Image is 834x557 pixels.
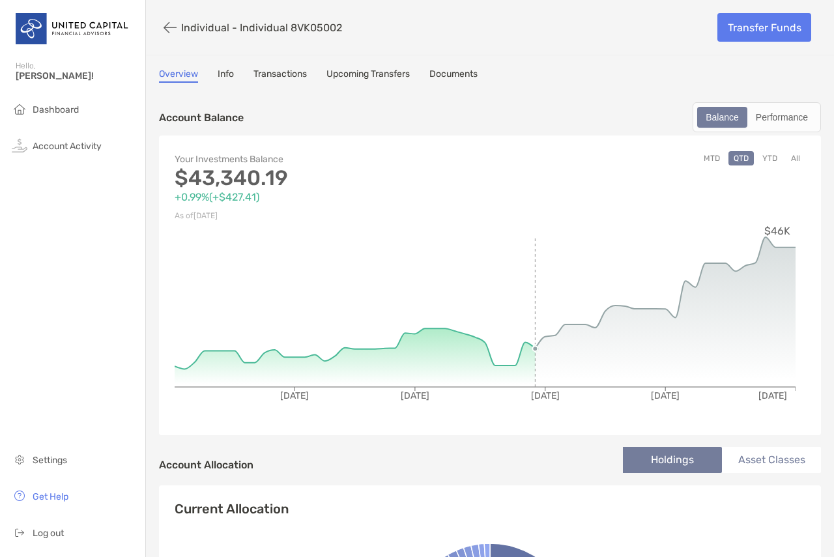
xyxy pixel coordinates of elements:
span: Get Help [33,491,68,502]
a: Upcoming Transfers [326,68,410,83]
a: Info [218,68,234,83]
p: Account Balance [159,109,244,126]
button: All [786,151,805,165]
span: [PERSON_NAME]! [16,70,137,81]
li: Holdings [623,447,722,473]
p: As of [DATE] [175,208,490,224]
div: Balance [698,108,746,126]
a: Transactions [253,68,307,83]
button: YTD [757,151,783,165]
img: United Capital Logo [16,5,130,52]
tspan: [DATE] [531,390,560,401]
tspan: [DATE] [758,390,787,401]
div: Performance [749,108,815,126]
button: MTD [698,151,725,165]
span: Log out [33,528,64,539]
span: Account Activity [33,141,102,152]
span: Dashboard [33,104,79,115]
li: Asset Classes [722,447,821,473]
p: +0.99% ( +$427.41 ) [175,189,490,205]
tspan: [DATE] [651,390,680,401]
a: Documents [429,68,478,83]
p: Individual - Individual 8VK05002 [181,21,342,34]
div: segmented control [693,102,821,132]
img: household icon [12,101,27,117]
h4: Current Allocation [175,501,289,517]
tspan: [DATE] [401,390,429,401]
p: $43,340.19 [175,170,490,186]
img: activity icon [12,137,27,153]
a: Transfer Funds [717,13,811,42]
img: get-help icon [12,488,27,504]
img: logout icon [12,524,27,540]
a: Overview [159,68,198,83]
tspan: $46K [764,225,790,237]
tspan: [DATE] [280,390,309,401]
button: QTD [728,151,754,165]
h4: Account Allocation [159,459,253,471]
span: Settings [33,455,67,466]
img: settings icon [12,451,27,467]
p: Your Investments Balance [175,151,490,167]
